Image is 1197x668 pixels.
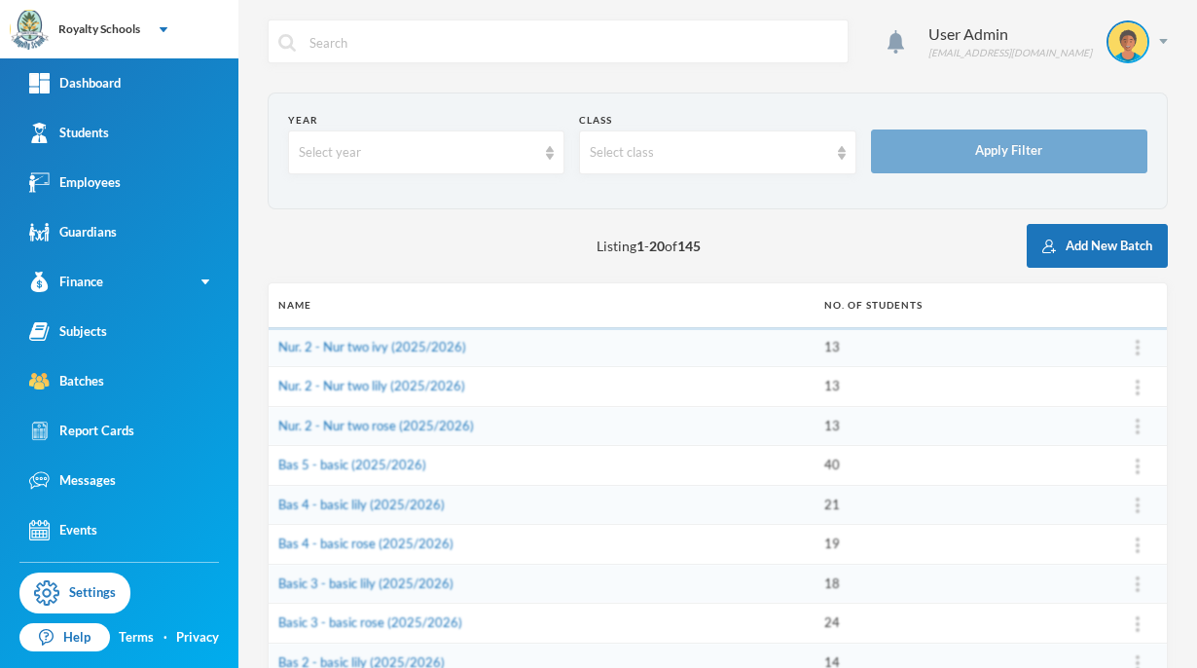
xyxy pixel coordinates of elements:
td: 21 [815,485,1108,525]
img: ... [1136,340,1140,355]
a: Nur. 2 - Nur two lily (2025/2026) [278,378,465,393]
div: Events [29,520,97,540]
button: Add New Batch [1027,224,1168,268]
img: ... [1136,380,1140,395]
th: No. of students [815,283,1108,327]
img: ... [1136,576,1140,592]
a: Nur. 2 - Nur two rose (2025/2026) [278,418,474,433]
a: Settings [19,573,130,613]
img: ... [1136,498,1140,513]
td: 13 [815,367,1108,407]
b: 20 [649,238,665,254]
input: Search [308,20,838,64]
td: 13 [815,327,1108,367]
b: 1 [636,238,644,254]
a: Basic 3 - basic rose (2025/2026) [278,614,462,630]
div: Students [29,123,109,143]
div: [EMAIL_ADDRESS][DOMAIN_NAME] [928,46,1092,60]
div: Guardians [29,222,117,242]
a: Bas 4 - basic rose (2025/2026) [278,536,453,551]
img: STUDENT [1108,22,1147,61]
a: Help [19,623,110,652]
div: Year [288,113,564,128]
td: 40 [815,446,1108,486]
button: Apply Filter [871,130,1147,173]
img: ... [1136,459,1140,474]
a: Privacy [176,628,219,648]
div: User Admin [928,22,1092,46]
a: Bas 4 - basic lily (2025/2026) [278,497,445,512]
td: 19 [815,525,1108,565]
a: Basic 3 - basic lily (2025/2026) [278,575,453,591]
div: Dashboard [29,73,121,93]
img: ... [1136,419,1140,434]
td: 24 [815,604,1108,644]
a: Bas 5 - basic (2025/2026) [278,457,426,472]
div: Subjects [29,321,107,342]
a: Nur. 2 - Nur two ivy (2025/2026) [278,339,466,354]
div: Messages [29,470,116,491]
div: · [163,628,167,648]
div: Select year [299,143,536,163]
span: Listing - of [597,236,701,256]
div: Class [579,113,855,128]
td: 13 [815,406,1108,446]
div: Select class [590,143,827,163]
td: 18 [815,564,1108,604]
img: search [278,34,296,52]
th: Name [269,283,815,327]
img: ... [1136,538,1140,553]
div: Report Cards [29,421,134,441]
div: Employees [29,172,121,193]
div: Batches [29,371,104,391]
div: Royalty Schools [58,20,140,38]
img: logo [11,11,50,50]
img: ... [1136,616,1140,632]
div: Finance [29,272,103,292]
a: Terms [119,628,154,648]
b: 145 [677,238,701,254]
